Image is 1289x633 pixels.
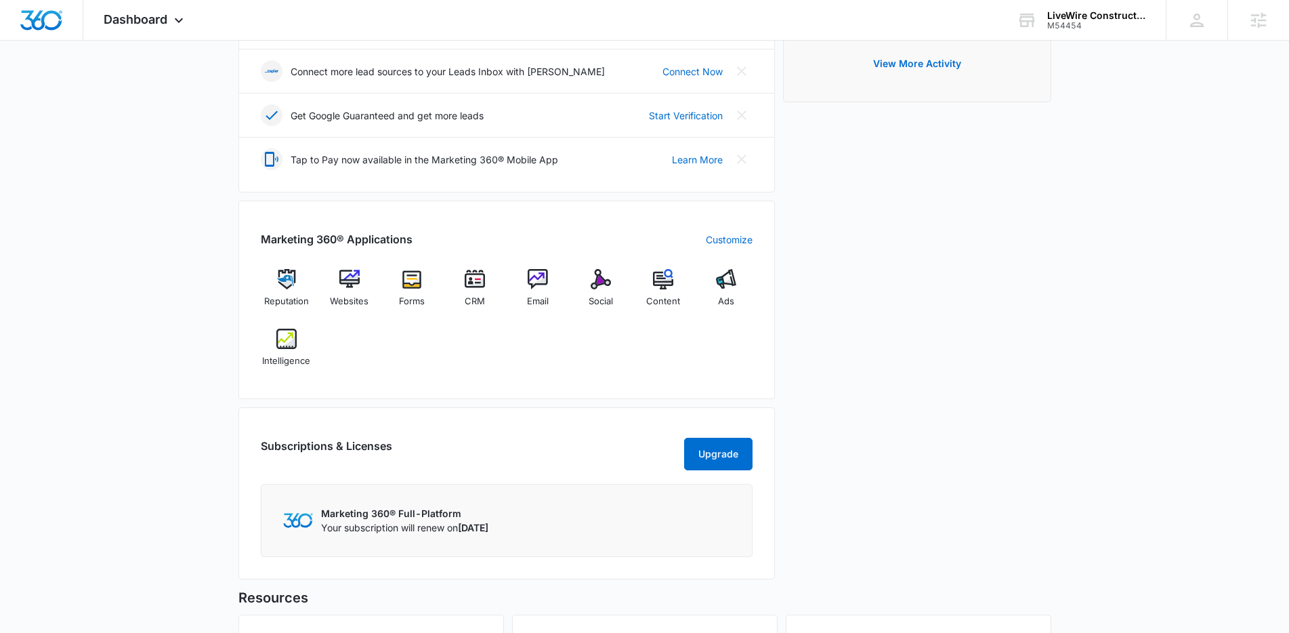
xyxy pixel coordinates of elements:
[731,104,753,126] button: Close
[449,269,501,318] a: CRM
[684,438,753,470] button: Upgrade
[731,60,753,82] button: Close
[264,295,309,308] span: Reputation
[649,108,723,123] a: Start Verification
[330,295,368,308] span: Websites
[321,520,488,535] p: Your subscription will renew on
[261,329,313,377] a: Intelligence
[672,152,723,167] a: Learn More
[512,269,564,318] a: Email
[291,64,605,79] p: Connect more lead sources to your Leads Inbox with [PERSON_NAME]
[261,269,313,318] a: Reputation
[323,269,375,318] a: Websites
[458,522,488,533] span: [DATE]
[589,295,613,308] span: Social
[1047,10,1146,21] div: account name
[731,148,753,170] button: Close
[261,231,413,247] h2: Marketing 360® Applications
[706,232,753,247] a: Customize
[399,295,425,308] span: Forms
[574,269,627,318] a: Social
[291,152,558,167] p: Tap to Pay now available in the Marketing 360® Mobile App
[321,506,488,520] p: Marketing 360® Full-Platform
[465,295,485,308] span: CRM
[527,295,549,308] span: Email
[283,513,313,527] img: Marketing 360 Logo
[104,12,167,26] span: Dashboard
[261,438,392,465] h2: Subscriptions & Licenses
[386,269,438,318] a: Forms
[238,588,1051,608] h5: Resources
[646,295,680,308] span: Content
[291,108,484,123] p: Get Google Guaranteed and get more leads
[860,47,975,80] button: View More Activity
[1047,21,1146,30] div: account id
[262,354,310,368] span: Intelligence
[718,295,734,308] span: Ads
[700,269,753,318] a: Ads
[637,269,690,318] a: Content
[662,64,723,79] a: Connect Now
